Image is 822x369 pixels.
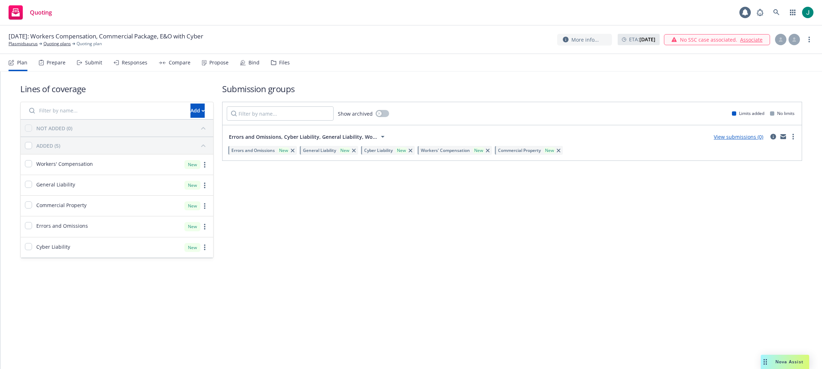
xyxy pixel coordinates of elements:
[184,181,200,190] div: New
[184,222,200,231] div: New
[769,5,784,20] a: Search
[339,147,351,153] div: New
[396,147,407,153] div: New
[36,160,93,168] span: Workers' Compensation
[629,36,655,43] span: ETA :
[786,5,800,20] a: Switch app
[227,106,334,121] input: Filter by name...
[421,147,470,153] span: Workers' Compensation
[231,147,275,153] span: Errors and Omissions
[184,243,200,252] div: New
[761,355,809,369] button: Nova Assist
[36,243,70,251] span: Cyber Liability
[557,34,612,46] button: More info...
[571,36,599,43] span: More info...
[753,5,767,20] a: Report a Bug
[30,10,52,15] span: Quoting
[279,60,290,65] div: Files
[9,32,203,41] span: [DATE]: Workers Compensation, Commercial Package, E&O with Cyber
[77,41,102,47] span: Quoting plan
[200,222,209,231] a: more
[498,147,541,153] span: Commercial Property
[200,243,209,252] a: more
[544,147,555,153] div: New
[789,132,797,141] a: more
[36,222,88,230] span: Errors and Omissions
[227,130,389,144] button: Errors and Omissions, Cyber Liability, General Liability, Wo...
[303,147,336,153] span: General Liability
[364,147,393,153] span: Cyber Liability
[769,132,778,141] a: circleInformation
[680,36,737,43] span: No SSC case associated.
[779,132,787,141] a: mail
[229,133,377,141] span: Errors and Omissions, Cyber Liability, General Liability, Wo...
[761,355,770,369] div: Drag to move
[36,140,209,151] button: ADDED (5)
[200,181,209,190] a: more
[9,41,38,47] a: Plasmidsaurus
[770,110,795,116] div: No limits
[85,60,102,65] div: Submit
[36,181,75,188] span: General Liability
[36,201,87,209] span: Commercial Property
[122,60,147,65] div: Responses
[25,104,186,118] input: Filter by name...
[714,133,763,140] a: View submissions (0)
[222,83,802,95] h1: Submission groups
[209,60,229,65] div: Propose
[473,147,485,153] div: New
[43,41,71,47] a: Quoting plans
[169,60,190,65] div: Compare
[200,202,209,210] a: more
[732,110,764,116] div: Limits added
[36,142,60,149] div: ADDED (5)
[338,110,373,117] span: Show archived
[775,359,803,365] span: Nova Assist
[740,36,763,43] a: Associate
[278,147,289,153] div: New
[639,36,655,43] strong: [DATE]
[184,201,200,210] div: New
[805,35,813,44] a: more
[184,160,200,169] div: New
[36,122,209,134] button: NOT ADDED (0)
[802,7,813,18] img: photo
[17,60,27,65] div: Plan
[20,83,214,95] h1: Lines of coverage
[248,60,260,65] div: Bind
[36,125,72,132] div: NOT ADDED (0)
[200,160,209,169] a: more
[47,60,66,65] div: Prepare
[190,104,205,118] button: Add
[190,104,205,117] div: Add
[6,2,55,22] a: Quoting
